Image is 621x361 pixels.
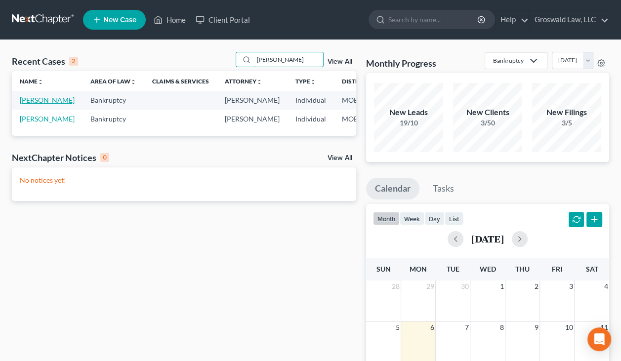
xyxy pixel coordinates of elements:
a: [PERSON_NAME] [20,115,75,123]
span: Sat [585,265,598,273]
span: 4 [603,281,609,292]
a: Attorneyunfold_more [225,78,262,85]
span: 28 [391,281,401,292]
td: [PERSON_NAME] [217,110,288,128]
button: week [400,212,424,225]
i: unfold_more [256,79,262,85]
button: list [445,212,463,225]
a: Calendar [366,178,419,200]
a: Groswald Law, LLC [530,11,609,29]
a: [PERSON_NAME] [20,96,75,104]
a: Client Portal [191,11,255,29]
span: 3 [568,281,574,292]
i: unfold_more [310,79,316,85]
div: 3/50 [453,118,522,128]
h3: Monthly Progress [366,57,436,69]
p: No notices yet! [20,175,348,185]
span: Tue [447,265,459,273]
span: Thu [515,265,530,273]
input: Search by name... [388,10,479,29]
span: 29 [425,281,435,292]
span: Sun [376,265,391,273]
div: New Clients [453,107,522,118]
td: MOEB [334,110,382,128]
a: Districtunfold_more [342,78,374,85]
div: 2 [69,57,78,66]
th: Claims & Services [144,71,217,91]
div: 0 [100,153,109,162]
input: Search by name... [254,52,323,67]
a: View All [328,58,352,65]
span: 6 [429,321,435,333]
div: 3/5 [532,118,601,128]
div: Open Intercom Messenger [587,327,611,351]
button: month [373,212,400,225]
div: Recent Cases [12,55,78,67]
span: 11 [599,321,609,333]
a: View All [328,155,352,161]
div: 19/10 [374,118,443,128]
span: Mon [410,265,427,273]
div: NextChapter Notices [12,152,109,163]
a: Area of Lawunfold_more [90,78,136,85]
span: 10 [564,321,574,333]
a: Help [496,11,529,29]
div: Bankruptcy [493,56,524,65]
i: unfold_more [38,79,43,85]
a: Tasks [424,178,463,200]
span: 8 [499,321,505,333]
td: Individual [288,91,334,109]
h2: [DATE] [471,234,504,244]
div: New Filings [532,107,601,118]
a: Home [149,11,191,29]
button: day [424,212,445,225]
span: 9 [534,321,539,333]
td: Bankruptcy [83,91,144,109]
span: 7 [464,321,470,333]
td: [PERSON_NAME] [217,91,288,109]
td: MOEB [334,91,382,109]
span: Fri [552,265,562,273]
span: New Case [103,16,136,24]
a: Typeunfold_more [295,78,316,85]
span: 5 [395,321,401,333]
span: 2 [534,281,539,292]
span: 1 [499,281,505,292]
div: New Leads [374,107,443,118]
a: Nameunfold_more [20,78,43,85]
span: Wed [479,265,496,273]
i: unfold_more [130,79,136,85]
td: Individual [288,110,334,128]
span: 30 [460,281,470,292]
td: Bankruptcy [83,110,144,128]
